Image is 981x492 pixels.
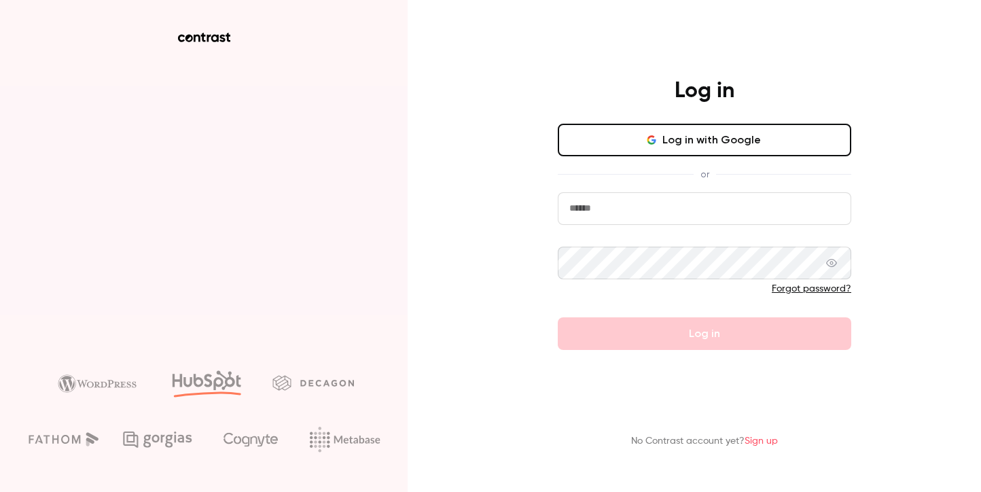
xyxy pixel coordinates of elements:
button: Log in with Google [558,124,851,156]
span: or [694,167,716,181]
p: No Contrast account yet? [631,434,778,449]
img: decagon [272,375,354,390]
a: Sign up [745,436,778,446]
a: Forgot password? [772,284,851,294]
h4: Log in [675,77,734,105]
